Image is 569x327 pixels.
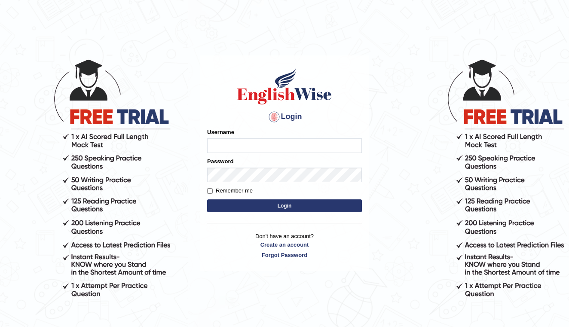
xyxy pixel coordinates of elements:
input: Remember me [207,188,213,194]
a: Forgot Password [207,251,362,259]
button: Login [207,199,362,212]
h4: Login [207,110,362,124]
label: Password [207,157,233,165]
label: Remember me [207,186,253,195]
img: Logo of English Wise sign in for intelligent practice with AI [236,67,333,106]
a: Create an account [207,241,362,249]
p: Don't have an account? [207,232,362,259]
label: Username [207,128,234,136]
